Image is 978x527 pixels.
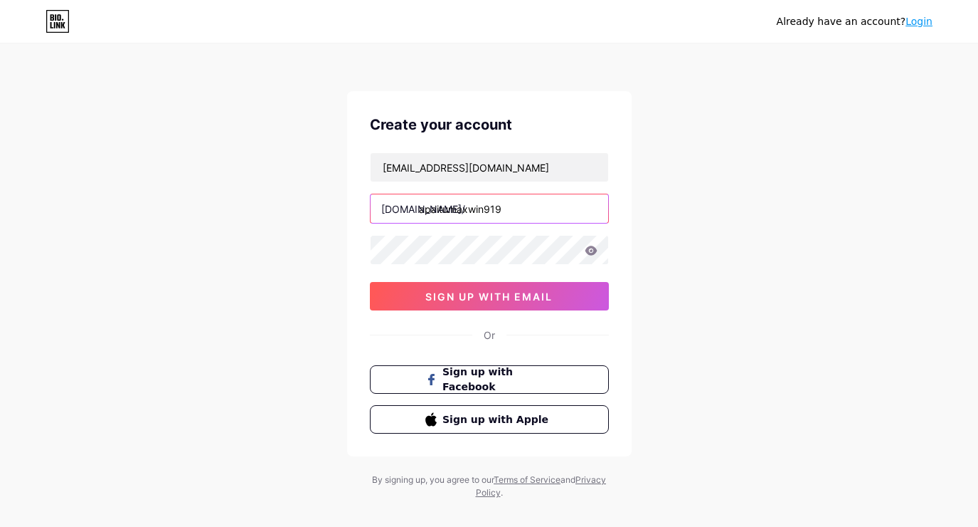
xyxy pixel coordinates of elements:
[370,114,609,135] div: Create your account
[905,16,932,27] a: Login
[484,328,495,343] div: Or
[370,365,609,394] button: Sign up with Facebook
[442,365,553,395] span: Sign up with Facebook
[777,14,932,29] div: Already have an account?
[370,405,609,434] button: Sign up with Apple
[371,153,608,182] input: Email
[442,412,553,427] span: Sign up with Apple
[381,202,465,216] div: [DOMAIN_NAME]/
[425,291,553,303] span: sign up with email
[370,282,609,311] button: sign up with email
[371,194,608,223] input: username
[368,474,610,499] div: By signing up, you agree to our and .
[494,474,560,485] a: Terms of Service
